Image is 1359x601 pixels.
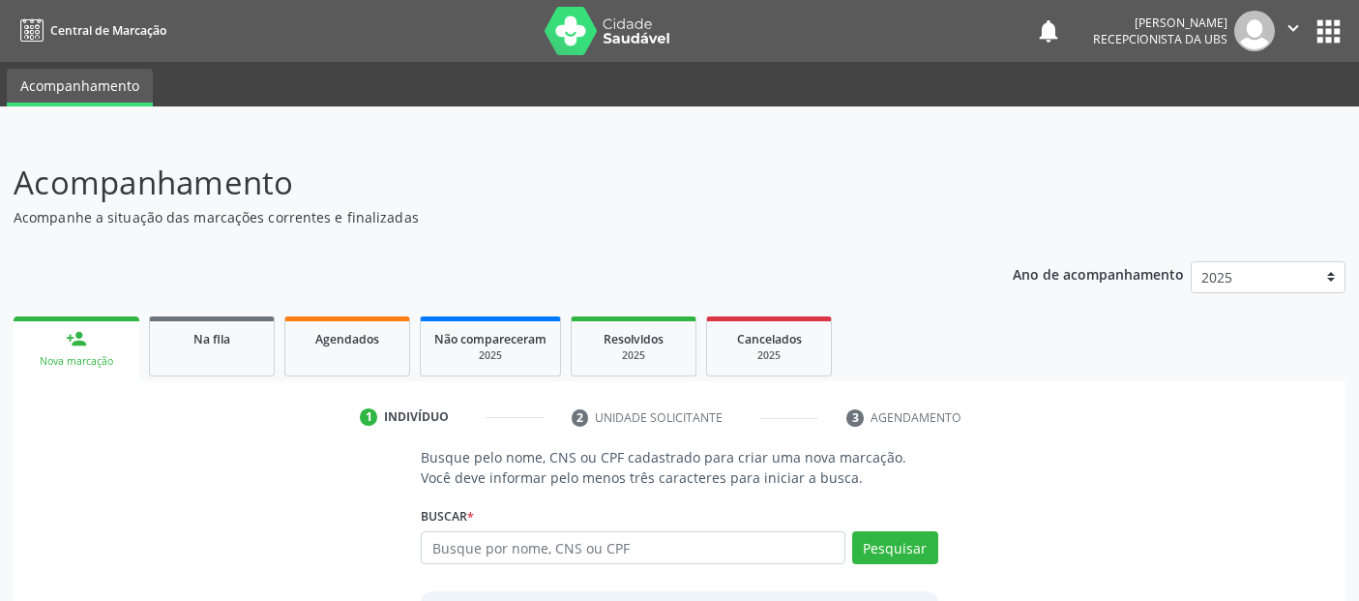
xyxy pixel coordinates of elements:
[193,331,230,347] span: Na fila
[737,331,802,347] span: Cancelados
[421,447,937,488] p: Busque pelo nome, CNS ou CPF cadastrado para criar uma nova marcação. Você deve informar pelo men...
[315,331,379,347] span: Agendados
[1035,17,1062,45] button: notifications
[421,531,844,564] input: Busque por nome, CNS ou CPF
[721,348,817,363] div: 2025
[14,15,166,46] a: Central de Marcação
[66,328,87,349] div: person_add
[434,331,547,347] span: Não compareceram
[434,348,547,363] div: 2025
[1312,15,1345,48] button: apps
[14,159,946,207] p: Acompanhamento
[421,501,474,531] label: Buscar
[50,22,166,39] span: Central de Marcação
[1283,17,1304,39] i: 
[27,354,126,369] div: Nova marcação
[14,207,946,227] p: Acompanhe a situação das marcações correntes e finalizadas
[585,348,682,363] div: 2025
[852,531,938,564] button: Pesquisar
[1093,31,1227,47] span: Recepcionista da UBS
[1275,11,1312,51] button: 
[604,331,664,347] span: Resolvidos
[384,408,449,426] div: Indivíduo
[360,408,377,426] div: 1
[7,69,153,106] a: Acompanhamento
[1093,15,1227,31] div: [PERSON_NAME]
[1234,11,1275,51] img: img
[1013,261,1184,285] p: Ano de acompanhamento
